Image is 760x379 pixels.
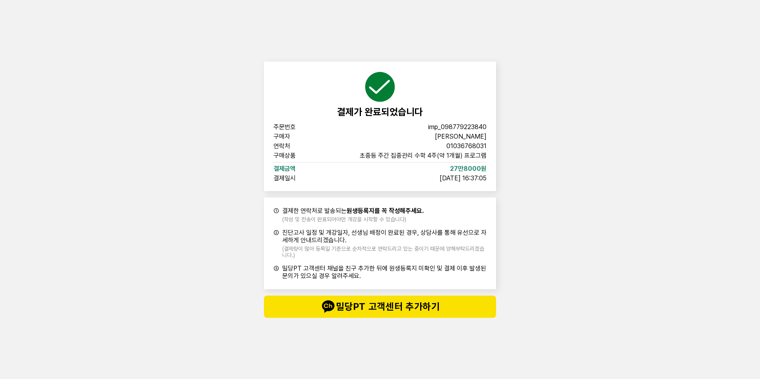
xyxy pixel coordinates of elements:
img: succeed [364,71,396,103]
span: 구매상품 [273,153,324,159]
span: ② [273,229,279,258]
button: talk밀당PT 고객센터 추가하기 [264,296,496,318]
span: (결제량이 많아 등록일 기준으로 순차적으로 연락드리고 있는 중이기 때문에 양해부탁드리겠습니다.) [282,246,487,258]
span: 결제한 연락처로 발송되는 [282,207,424,215]
span: (작성 및 전송이 완료되어야만 개강을 시작할 수 있습니다) [282,216,424,222]
span: [DATE] 16:37:05 [440,175,487,182]
span: ③ [273,265,279,280]
span: 진단고사 일정 및 개강일자, 선생님 배정이 완료된 경우, 상담사를 통해 유선으로 자세하게 안내드리겠습니다. [282,229,487,244]
span: 초중등 주간 집중관리 수학 4주(약 1개월) 프로그램 [360,153,487,159]
span: 밀당PT 고객센터 추가하기 [280,299,480,315]
span: 27만8000원 [450,166,487,172]
span: 밀당PT 고객센터 채널을 친구 추가한 뒤에 원생등록지 미확인 및 결제 이후 발생된 문의가 있으실 경우 알려주세요. [282,265,487,280]
span: 연락처 [273,143,324,149]
span: imp_098779223840 [428,124,487,130]
span: 주문번호 [273,124,324,130]
span: 구매자 [273,133,324,140]
span: [PERSON_NAME] [435,133,487,140]
span: 결제일시 [273,175,324,182]
img: talk [320,299,336,315]
span: 결제가 완료되었습니다 [337,106,423,118]
span: 결제금액 [273,166,324,172]
span: ① [273,207,279,222]
b: 원생등록지를 꼭 작성해주세요. [347,207,424,215]
span: 01036768031 [446,143,487,149]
